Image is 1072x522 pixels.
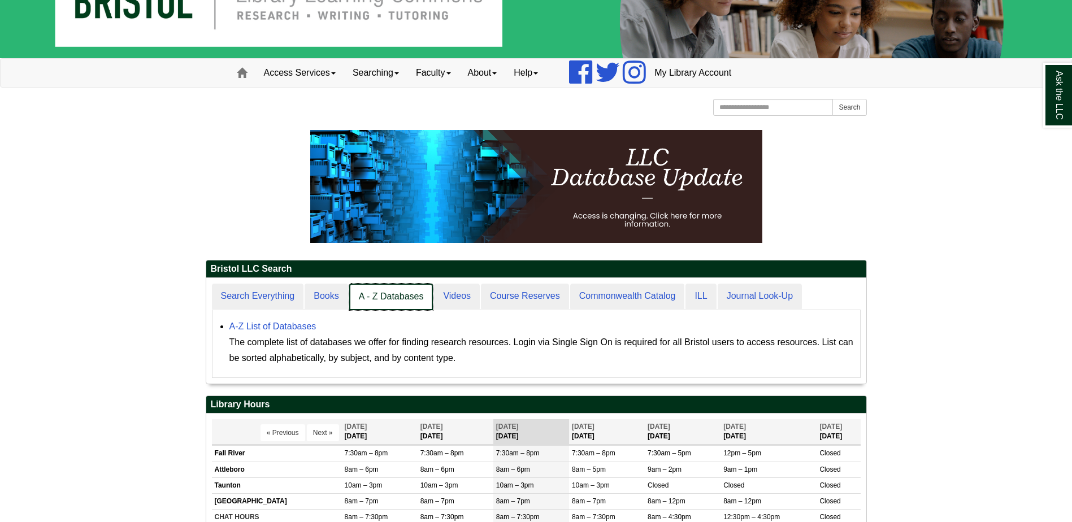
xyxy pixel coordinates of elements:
div: The complete list of databases we offer for finding research resources. Login via Single Sign On ... [229,334,854,366]
span: 10am – 3pm [572,481,610,489]
span: 8am – 7:30pm [420,513,464,521]
span: 10am – 3pm [420,481,458,489]
span: 7:30am – 8pm [420,449,464,457]
a: About [459,59,506,87]
a: My Library Account [646,59,740,87]
a: Searching [344,59,407,87]
a: A-Z List of Databases [229,321,316,331]
td: Fall River [212,446,342,462]
a: Access Services [255,59,344,87]
td: [GEOGRAPHIC_DATA] [212,493,342,509]
span: 7:30am – 8pm [345,449,388,457]
span: 7:30am – 8pm [572,449,615,457]
span: 12pm – 5pm [723,449,761,457]
th: [DATE] [418,419,493,445]
span: 7:30am – 5pm [648,449,691,457]
a: ILL [685,284,716,309]
span: [DATE] [723,423,746,430]
span: 8am – 12pm [648,497,685,505]
span: 8am – 4:30pm [648,513,691,521]
span: [DATE] [819,423,842,430]
span: 10am – 3pm [345,481,383,489]
span: [DATE] [345,423,367,430]
span: [DATE] [420,423,443,430]
span: [DATE] [496,423,519,430]
span: [DATE] [572,423,594,430]
h2: Library Hours [206,396,866,414]
span: 8am – 7pm [572,497,606,505]
a: A - Z Databases [349,284,433,310]
span: 7:30am – 8pm [496,449,540,457]
a: Faculty [407,59,459,87]
span: 8am – 7pm [420,497,454,505]
span: 9am – 2pm [648,466,682,473]
span: 9am – 1pm [723,466,757,473]
span: 8am – 12pm [723,497,761,505]
span: Closed [819,513,840,521]
span: 10am – 3pm [496,481,534,489]
span: Closed [819,497,840,505]
span: 12:30pm – 4:30pm [723,513,780,521]
span: 8am – 5pm [572,466,606,473]
h2: Bristol LLC Search [206,260,866,278]
span: 8am – 6pm [420,466,454,473]
button: Next » [307,424,339,441]
th: [DATE] [342,419,418,445]
span: Closed [819,449,840,457]
span: Closed [819,481,840,489]
span: Closed [648,481,669,489]
span: 8am – 7pm [496,497,530,505]
span: 8am – 7:30pm [496,513,540,521]
span: 8am – 7:30pm [345,513,388,521]
th: [DATE] [645,419,721,445]
th: [DATE] [569,419,645,445]
img: HTML tutorial [310,130,762,243]
th: [DATE] [817,419,860,445]
span: [DATE] [648,423,670,430]
a: Commonwealth Catalog [570,284,685,309]
a: Search Everything [212,284,304,309]
span: 8am – 6pm [345,466,379,473]
span: 8am – 7pm [345,497,379,505]
span: 8am – 6pm [496,466,530,473]
button: Search [832,99,866,116]
button: « Previous [261,424,305,441]
a: Course Reserves [481,284,569,309]
th: [DATE] [493,419,569,445]
span: Closed [819,466,840,473]
a: Help [505,59,546,87]
a: Videos [434,284,480,309]
td: Attleboro [212,462,342,477]
a: Journal Look-Up [718,284,802,309]
a: Books [305,284,348,309]
span: 8am – 7:30pm [572,513,615,521]
th: [DATE] [721,419,817,445]
td: Taunton [212,477,342,493]
span: Closed [723,481,744,489]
